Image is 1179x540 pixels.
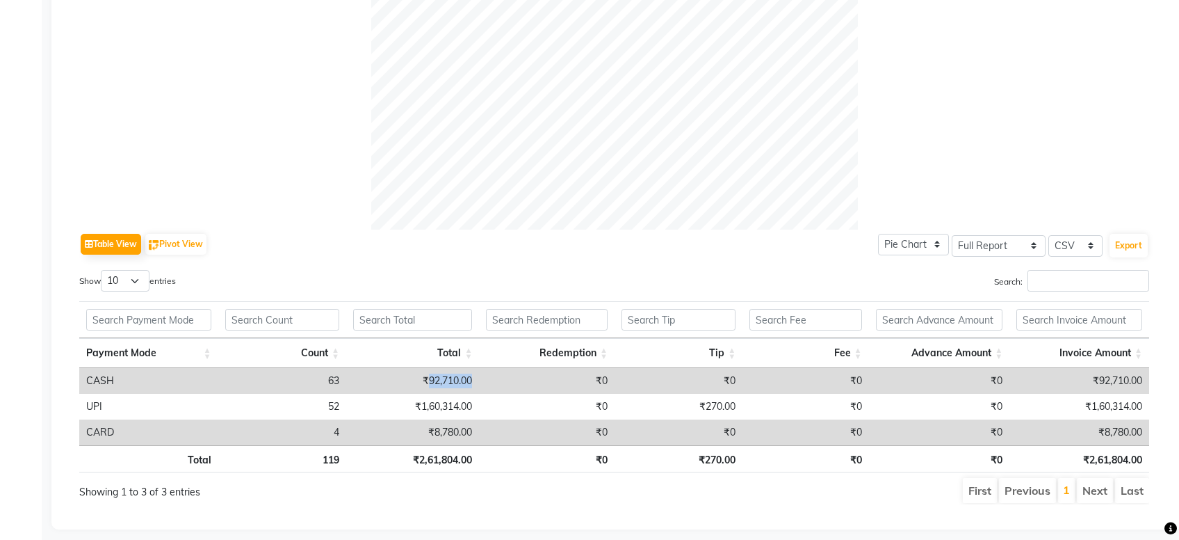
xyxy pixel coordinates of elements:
input: Search Payment Mode [86,309,211,331]
td: ₹8,780.00 [346,420,480,445]
input: Search Invoice Amount [1016,309,1142,331]
td: ₹0 [869,420,1010,445]
th: Redemption: activate to sort column ascending [479,338,615,368]
td: ₹1,60,314.00 [346,394,480,420]
td: ₹0 [869,368,1010,394]
th: Tip: activate to sort column ascending [615,338,742,368]
input: Search: [1027,270,1149,292]
input: Search Advance Amount [876,309,1003,331]
td: UPI [79,394,218,420]
label: Show entries [79,270,176,292]
td: ₹92,710.00 [346,368,480,394]
th: Payment Mode: activate to sort column ascending [79,338,218,368]
button: Table View [81,234,141,255]
th: Total [79,445,218,472]
a: 1 [1063,483,1070,497]
input: Search Fee [749,309,861,331]
button: Export [1109,234,1148,257]
td: ₹8,780.00 [1009,420,1149,445]
td: ₹0 [479,420,615,445]
button: Pivot View [145,234,206,255]
label: Search: [994,270,1149,292]
td: ₹92,710.00 [1009,368,1149,394]
td: ₹0 [869,394,1010,420]
th: ₹0 [742,445,868,472]
td: CARD [79,420,218,445]
td: 52 [218,394,346,420]
th: Advance Amount: activate to sort column ascending [869,338,1010,368]
input: Search Total [353,309,473,331]
th: Fee: activate to sort column ascending [742,338,868,368]
img: pivot.png [149,240,159,251]
th: ₹0 [869,445,1010,472]
td: 4 [218,420,346,445]
input: Search Tip [621,309,735,331]
td: ₹0 [615,420,742,445]
th: ₹0 [479,445,615,472]
th: ₹2,61,804.00 [1009,445,1149,472]
div: Showing 1 to 3 of 3 entries [79,477,513,500]
td: 63 [218,368,346,394]
td: ₹0 [742,394,868,420]
th: Invoice Amount: activate to sort column ascending [1009,338,1149,368]
th: Total: activate to sort column ascending [346,338,480,368]
td: ₹270.00 [615,394,742,420]
input: Search Redemption [486,309,608,331]
td: ₹0 [479,368,615,394]
td: ₹0 [479,394,615,420]
select: Showentries [101,270,149,292]
th: Count: activate to sort column ascending [218,338,346,368]
th: 119 [218,445,346,472]
input: Search Count [225,309,339,331]
th: ₹270.00 [615,445,742,472]
td: ₹0 [742,368,868,394]
td: ₹0 [615,368,742,394]
td: ₹1,60,314.00 [1009,394,1149,420]
td: CASH [79,368,218,394]
th: ₹2,61,804.00 [346,445,480,472]
td: ₹0 [742,420,868,445]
